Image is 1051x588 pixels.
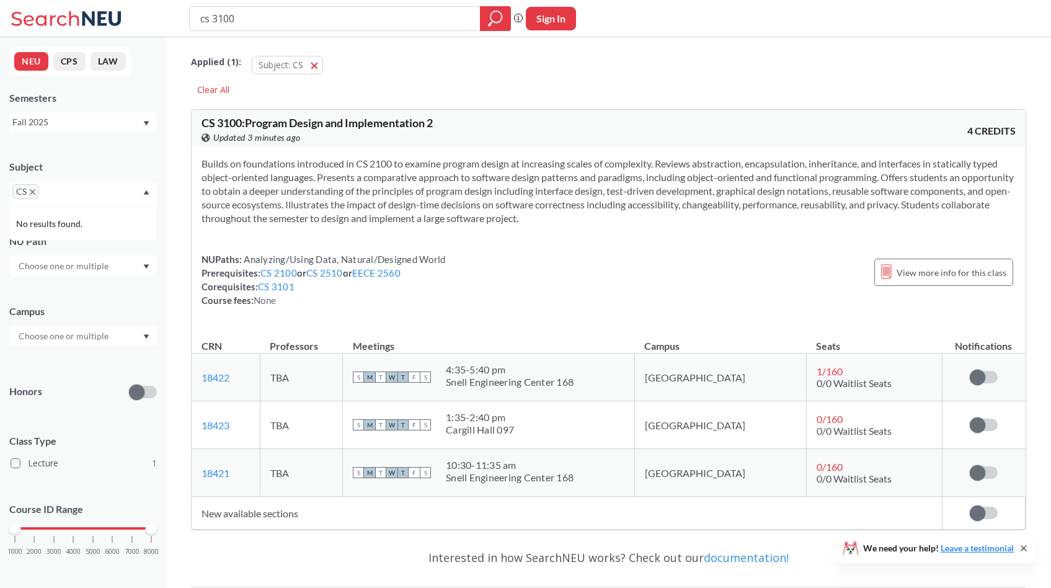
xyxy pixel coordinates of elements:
span: View more info for this class [897,265,1006,280]
svg: X to remove pill [30,189,35,195]
input: Choose one or multiple [12,329,117,344]
span: 4 CREDITS [967,124,1016,138]
div: Fall 2025Dropdown arrow [9,112,157,132]
span: S [420,419,431,430]
label: Lecture [11,455,157,471]
span: 1 [152,457,157,470]
div: Semesters [9,91,157,105]
span: T [397,372,409,383]
div: magnifying glass [480,6,511,31]
button: Subject: CS [252,56,323,74]
td: [GEOGRAPHIC_DATA] [634,354,806,401]
button: CPS [53,52,86,71]
span: M [364,372,375,383]
button: NEU [14,52,48,71]
a: CS 2510 [306,267,343,278]
div: Clear All [191,81,236,99]
span: S [420,372,431,383]
span: Applied ( 1 ): [191,55,241,69]
svg: Dropdown arrow [143,190,149,195]
span: W [386,419,397,430]
div: NU Path [9,234,157,248]
div: Snell Engineering Center 168 [446,376,574,388]
span: 4000 [66,548,81,555]
th: Meetings [343,327,635,354]
span: S [353,467,364,478]
span: 0/0 Waitlist Seats [817,377,892,389]
svg: Dropdown arrow [143,121,149,126]
span: We need your help! [863,544,1014,553]
span: CS 3100 : Program Design and Implementation 2 [202,116,433,130]
svg: Dropdown arrow [143,264,149,269]
span: M [364,467,375,478]
section: Builds on foundations introduced in CS 2100 to examine program design at increasing scales of com... [202,157,1016,225]
span: F [409,419,420,430]
td: TBA [260,449,343,497]
div: NUPaths: Prerequisites: or or Corequisites: Course fees: [202,252,445,307]
span: Subject: CS [259,59,303,71]
span: 2000 [27,548,42,555]
th: Notifications [942,327,1025,354]
div: Dropdown arrow [9,256,157,277]
a: EECE 2560 [352,267,401,278]
td: New available sections [192,497,942,530]
div: CRN [202,339,222,353]
button: Sign In [526,7,576,30]
span: Analyzing/Using Data, Natural/Designed World [242,254,445,265]
span: 0 / 160 [817,413,843,425]
a: documentation! [704,550,789,565]
span: 6000 [105,548,120,555]
a: 18421 [202,467,229,479]
a: 18423 [202,419,229,431]
span: None [254,295,276,306]
div: Cargill Hall 097 [446,424,514,436]
div: Dropdown arrow [9,326,157,347]
span: W [386,467,397,478]
div: Subject [9,160,157,174]
span: 7000 [125,548,140,555]
span: T [375,419,386,430]
td: TBA [260,401,343,449]
span: Class Type [9,434,157,448]
button: LAW [91,52,126,71]
th: Campus [634,327,806,354]
a: CS 3101 [258,281,295,292]
div: CSX to remove pillDropdown arrowNo results found. [9,181,157,207]
a: Leave a testimonial [941,543,1014,553]
td: [GEOGRAPHIC_DATA] [634,449,806,497]
span: 0/0 Waitlist Seats [817,425,892,437]
div: 4:35 - 5:40 pm [446,363,574,376]
th: Seats [806,327,942,354]
span: 1 / 160 [817,365,843,377]
input: Class, professor, course number, "phrase" [199,8,471,29]
span: T [375,467,386,478]
span: 5000 [86,548,100,555]
span: 0/0 Waitlist Seats [817,473,892,484]
span: No results found. [16,217,85,231]
svg: Dropdown arrow [143,334,149,339]
svg: magnifying glass [488,10,503,27]
a: 18422 [202,372,229,383]
span: CSX to remove pill [12,184,39,199]
p: Course ID Range [9,502,157,517]
input: Choose one or multiple [12,259,117,274]
p: Honors [9,385,42,399]
div: Campus [9,305,157,318]
td: TBA [260,354,343,401]
a: CS 2100 [260,267,297,278]
span: T [397,467,409,478]
th: Professors [260,327,343,354]
td: [GEOGRAPHIC_DATA] [634,401,806,449]
span: S [420,467,431,478]
div: Snell Engineering Center 168 [446,471,574,484]
span: 3000 [47,548,61,555]
span: 0 / 160 [817,461,843,473]
span: S [353,372,364,383]
span: M [364,419,375,430]
span: W [386,372,397,383]
div: Fall 2025 [12,115,142,129]
div: 10:30 - 11:35 am [446,459,574,471]
span: F [409,467,420,478]
span: Updated 3 minutes ago [213,131,301,145]
span: T [375,372,386,383]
